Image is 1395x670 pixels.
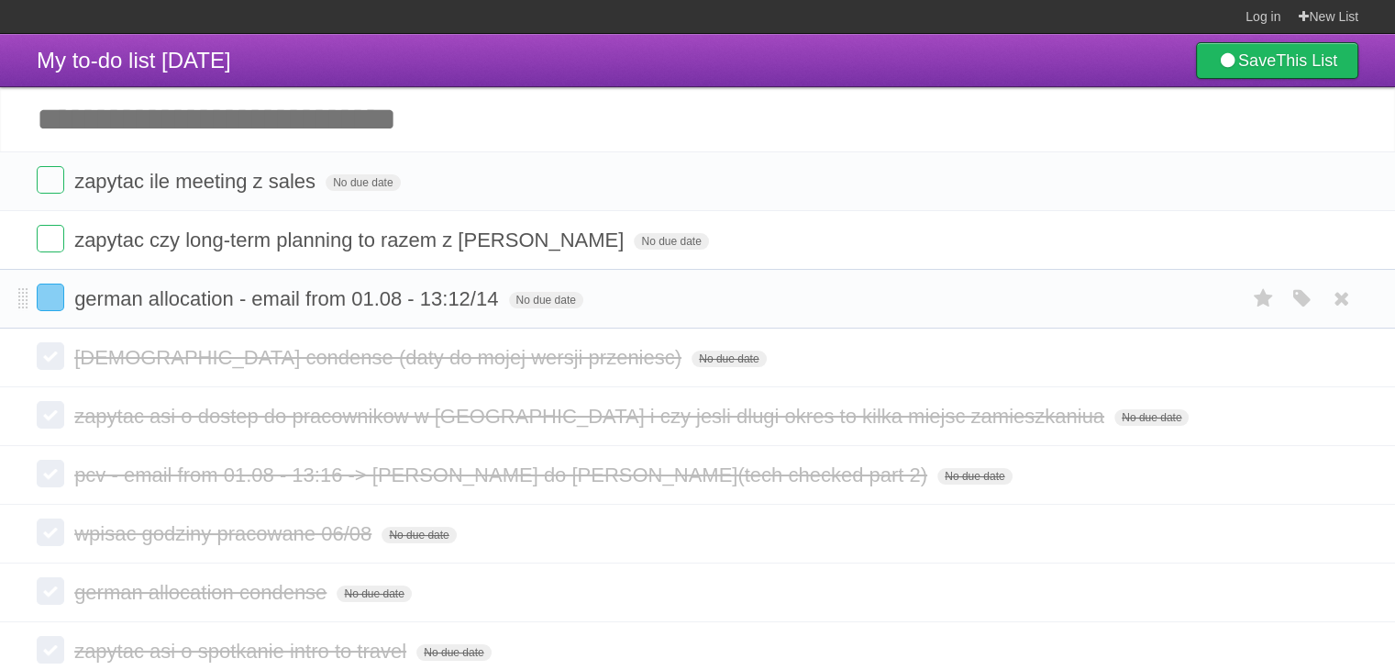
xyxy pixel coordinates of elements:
label: Done [37,577,64,605]
span: No due date [337,586,411,602]
span: No due date [326,174,400,191]
span: No due date [937,468,1012,485]
span: zapytac czy long-term planning to razem z [PERSON_NAME] [74,229,628,251]
label: Done [37,636,64,664]
label: Star task [1246,284,1281,314]
span: No due date [1114,409,1189,426]
span: zapytac ile meeting z sales [74,170,320,193]
b: This List [1276,51,1337,70]
span: No due date [382,527,456,543]
span: wpisac godziny pracowane 06/08 [74,522,376,545]
label: Star task [1246,225,1281,255]
label: Star task [1246,166,1281,196]
label: Done [37,284,64,311]
span: zapytac asi o spotkanie intro to travel [74,640,411,663]
label: Done [37,225,64,252]
span: My to-do list [DATE] [37,48,231,73]
label: Done [37,342,64,370]
span: pcv - email from 01.08 - 13:16 -> [PERSON_NAME] do [PERSON_NAME](tech checked part 2) [74,463,932,486]
a: SaveThis List [1196,42,1358,79]
label: Done [37,166,64,194]
span: No due date [416,644,491,661]
span: No due date [509,292,583,308]
span: No due date [692,351,766,367]
span: [DEMOGRAPHIC_DATA] condense (daty do mojej wersji przeniesc) [74,346,686,369]
label: Done [37,519,64,546]
label: Done [37,401,64,429]
span: german allocation - email from 01.08 - 13:12/14 [74,287,503,310]
span: zapytac asi o dostep do pracownikow w [GEOGRAPHIC_DATA] i czy jesli dlugi okres to kilka miejsc z... [74,405,1109,428]
span: german allocation condense [74,581,331,604]
label: Done [37,460,64,487]
span: No due date [634,233,708,250]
